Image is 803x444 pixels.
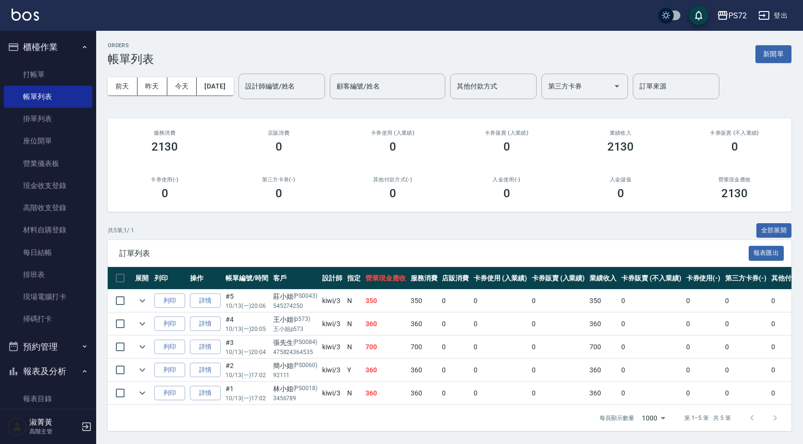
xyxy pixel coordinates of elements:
[273,361,318,371] div: 簡小姐
[471,382,529,405] td: 0
[587,336,619,358] td: 700
[713,6,751,25] button: PS72
[723,313,769,335] td: 0
[154,340,185,355] button: 列印
[135,386,150,400] button: expand row
[197,77,233,95] button: [DATE]
[119,177,210,183] h2: 卡券使用(-)
[273,325,318,333] p: 王小姐p573
[607,140,634,153] h3: 2130
[345,267,363,290] th: 指定
[4,152,92,175] a: 營業儀表板
[190,317,221,331] a: 詳情
[363,267,408,290] th: 營業現金應收
[609,78,625,94] button: Open
[154,363,185,378] button: 列印
[439,290,471,312] td: 0
[273,394,318,403] p: 3456789
[749,248,784,257] a: 報表匯出
[226,348,268,356] p: 10/13 (一) 20:04
[575,177,666,183] h2: 入金儲值
[529,336,588,358] td: 0
[154,317,185,331] button: 列印
[439,267,471,290] th: 店販消費
[529,313,588,335] td: 0
[755,49,791,58] a: 新開單
[619,267,683,290] th: 卡券販賣 (不入業績)
[723,336,769,358] td: 0
[320,382,345,405] td: kiwi /3
[619,313,683,335] td: 0
[152,267,188,290] th: 列印
[135,340,150,354] button: expand row
[408,336,440,358] td: 700
[756,223,792,238] button: 全部展開
[587,290,619,312] td: 350
[233,177,324,183] h2: 第三方卡券(-)
[689,6,708,25] button: save
[276,187,282,200] h3: 0
[293,384,318,394] p: (PS0018)
[347,130,438,136] h2: 卡券使用 (入業績)
[439,359,471,381] td: 0
[684,359,723,381] td: 0
[320,336,345,358] td: kiwi /3
[408,290,440,312] td: 350
[320,313,345,335] td: kiwi /3
[190,340,221,355] a: 詳情
[29,427,78,436] p: 高階主管
[471,359,529,381] td: 0
[29,418,78,427] h5: 淑菁黃
[731,140,738,153] h3: 0
[4,334,92,359] button: 預約管理
[223,359,271,381] td: #2
[293,292,318,302] p: (PS0043)
[190,293,221,308] a: 詳情
[749,246,784,261] button: 報表匯出
[138,77,167,95] button: 昨天
[721,187,748,200] h3: 2130
[8,417,27,436] img: Person
[723,267,769,290] th: 第三方卡券(-)
[587,382,619,405] td: 360
[108,77,138,95] button: 前天
[575,130,666,136] h2: 業績收入
[133,267,152,290] th: 展開
[162,187,168,200] h3: 0
[345,359,363,381] td: Y
[619,290,683,312] td: 0
[755,45,791,63] button: 新開單
[4,286,92,308] a: 現場電腦打卡
[345,313,363,335] td: N
[363,359,408,381] td: 360
[754,7,791,25] button: 登出
[4,359,92,384] button: 報表及分析
[4,86,92,108] a: 帳單列表
[439,336,471,358] td: 0
[363,336,408,358] td: 700
[108,42,154,49] h2: ORDERS
[638,405,669,431] div: 1000
[684,382,723,405] td: 0
[226,302,268,310] p: 10/13 (一) 20:06
[320,267,345,290] th: 設計師
[273,302,318,310] p: 545274250
[135,363,150,377] button: expand row
[4,264,92,286] a: 排班表
[587,359,619,381] td: 360
[600,414,634,422] p: 每頁顯示數量
[529,267,588,290] th: 卡券販賣 (入業績)
[190,386,221,401] a: 詳情
[529,359,588,381] td: 0
[273,348,318,356] p: 475824364535
[4,241,92,264] a: 每日結帳
[273,315,318,325] div: 王小姐
[347,177,438,183] h2: 其他付款方式(-)
[684,313,723,335] td: 0
[226,371,268,380] p: 10/13 (一) 17:02
[619,382,683,405] td: 0
[226,325,268,333] p: 10/13 (一) 20:05
[461,130,552,136] h2: 卡券販賣 (入業績)
[223,336,271,358] td: #3
[619,359,683,381] td: 0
